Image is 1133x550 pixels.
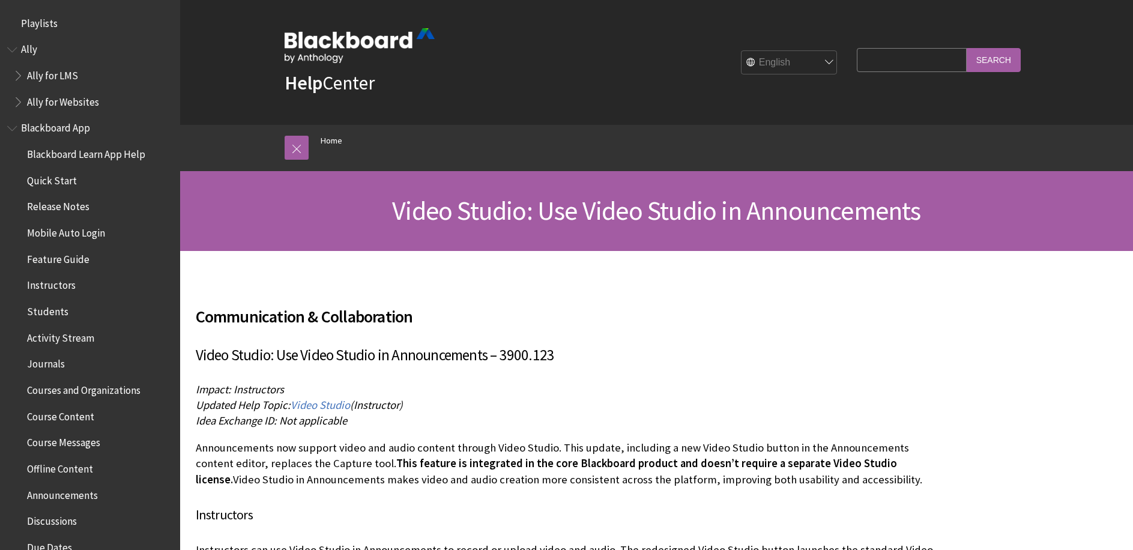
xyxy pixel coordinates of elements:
h2: Communication & Collaboration [196,289,940,329]
span: Idea Exchange ID: Not applicable [196,414,347,428]
span: Announcements [27,485,98,501]
span: Updated Help Topic: [196,398,291,412]
span: Impact: Instructors [196,382,284,396]
input: Search [967,48,1021,71]
span: Ally for LMS [27,65,78,82]
span: This feature is integrated in the core Blackboard product and doesn’t require a separate Video St... [196,456,897,486]
a: Video Studio [291,398,350,412]
span: Activity Stream [27,328,94,344]
span: Playlists [21,13,58,29]
span: Feature Guide [27,249,89,265]
span: Blackboard App [21,118,90,134]
nav: Book outline for Anthology Ally Help [7,40,173,112]
select: Site Language Selector [742,51,838,75]
a: Home [321,133,342,148]
span: Ally for Websites [27,92,99,108]
span: Offline Content [27,459,93,475]
span: Course Messages [27,433,100,449]
nav: Book outline for Playlists [7,13,173,34]
span: Discussions [27,511,77,527]
span: Mobile Auto Login [27,223,105,239]
span: Video Studio: Use Video Studio in Announcements [392,194,920,227]
strong: Help [285,71,322,95]
span: Quick Start [27,171,77,187]
h4: Instructors [196,505,940,525]
p: Announcements now support video and audio content through Video Studio. This update, including a ... [196,440,940,488]
span: Release Notes [27,197,89,213]
span: Ally [21,40,37,56]
span: Students [27,301,68,318]
span: Instructors [27,276,76,292]
img: Blackboard by Anthology [285,28,435,63]
span: Courses and Organizations [27,380,140,396]
span: Course Content [27,406,94,423]
span: (Instructor) [350,398,403,412]
h3: Video Studio: Use Video Studio in Announcements – 3900.123 [196,344,940,367]
span: Journals [27,354,65,370]
a: HelpCenter [285,71,375,95]
span: Blackboard Learn App Help [27,144,145,160]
